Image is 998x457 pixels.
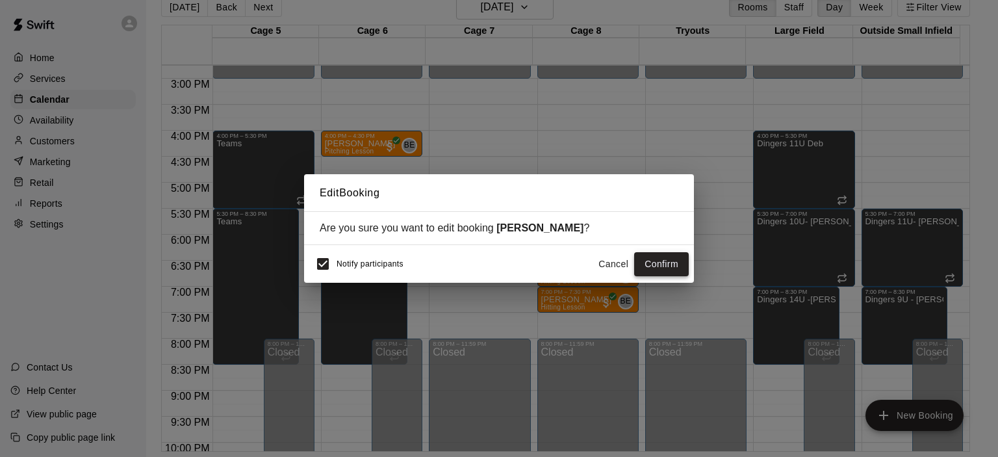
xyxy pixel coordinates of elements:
[304,174,694,212] h2: Edit Booking
[496,222,583,233] strong: [PERSON_NAME]
[337,260,403,269] span: Notify participants
[320,222,678,234] div: Are you sure you want to edit booking ?
[593,252,634,276] button: Cancel
[634,252,689,276] button: Confirm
